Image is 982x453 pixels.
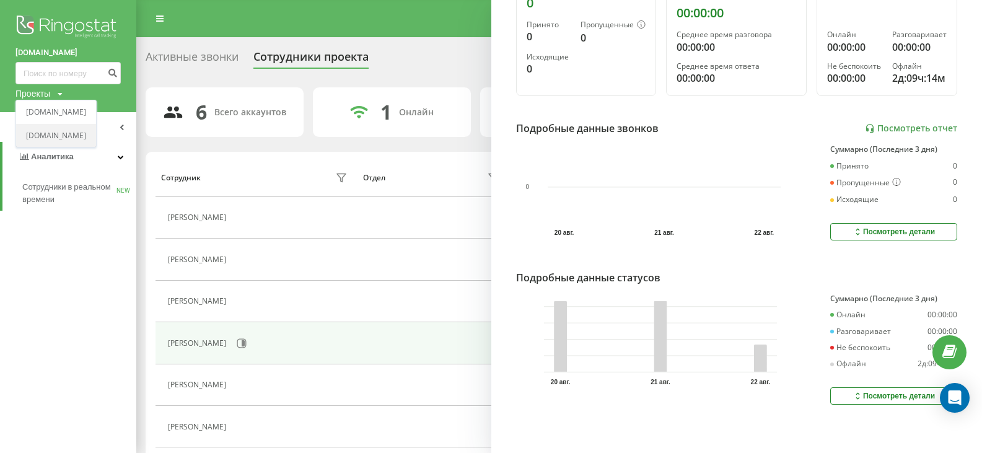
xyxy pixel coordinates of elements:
div: 00:00:00 [927,327,957,336]
div: Офлайн [892,62,947,71]
text: 0 [525,183,529,190]
div: 0 [581,30,646,45]
div: [PERSON_NAME] [168,380,229,389]
div: Онлайн [399,107,434,118]
div: [PERSON_NAME] [168,423,229,431]
div: 6 [196,100,207,124]
div: 1 [380,100,392,124]
div: 0 [953,178,957,188]
div: 00:00:00 [927,310,957,319]
button: Посмотреть детали [830,387,957,405]
div: 0 [953,162,957,170]
div: 00:00:00 [677,40,796,55]
div: 2д:09ч:14м [892,71,947,86]
text: 22 авг. [751,379,771,385]
div: [PERSON_NAME] [168,255,229,264]
div: [PERSON_NAME] [168,339,229,348]
div: 00:00:00 [892,40,947,55]
button: Посмотреть детали [830,223,957,240]
div: 2д:09ч:14м [918,359,957,368]
div: Суммарно (Последние 3 дня) [830,294,957,303]
div: Всего аккаунтов [214,107,286,118]
div: Онлайн [827,30,882,39]
div: Разговаривает [830,327,891,336]
a: [DOMAIN_NAME] [15,46,121,59]
input: Поиск по номеру [15,62,121,84]
a: [DOMAIN_NAME] [26,107,86,117]
div: Онлайн [830,310,866,319]
div: Среднее время ответа [677,62,796,71]
div: Проекты [15,87,50,100]
a: Посмотреть отчет [865,123,957,134]
span: Сотрудники в реальном времени [22,181,116,206]
div: Принято [830,162,869,170]
div: Пропущенные [581,20,646,30]
text: 21 авг. [651,379,670,385]
div: Исходящие [830,195,879,204]
div: Open Intercom Messenger [940,383,970,413]
text: 22 авг. [755,229,774,236]
div: Посмотреть детали [853,227,935,237]
div: 0 [953,195,957,204]
text: 20 авг. [550,379,570,385]
span: Аналитика [31,152,74,161]
div: Не беспокоить [827,62,882,71]
div: Разговаривает [892,30,947,39]
div: [PERSON_NAME] [168,213,229,222]
div: Сотрудники проекта [253,50,369,69]
div: Подробные данные звонков [516,121,659,136]
div: 0 [527,29,571,44]
img: Ringostat logo [15,12,121,43]
div: 00:00:00 [827,40,882,55]
div: Офлайн [830,359,866,368]
div: 00:00:00 [677,6,796,20]
div: 00:00:00 [677,71,796,86]
a: Аналитика [2,142,136,172]
a: Сотрудники в реальном времениNEW [22,176,136,211]
div: [PERSON_NAME] [168,297,229,306]
div: Пропущенные [830,178,901,188]
div: Среднее время разговора [677,30,796,39]
div: 00:00:00 [827,71,882,86]
div: 00:00:00 [927,343,957,352]
div: Активные звонки [146,50,239,69]
div: 0 [527,61,571,76]
text: 20 авг. [554,229,574,236]
div: Посмотреть детали [853,391,935,401]
div: Подробные данные статусов [516,270,660,285]
div: Принято [527,20,571,29]
div: Отдел [363,174,385,182]
div: Сотрудник [161,174,201,182]
div: Исходящие [527,53,571,61]
a: [DOMAIN_NAME] [26,131,86,141]
div: Суммарно (Последние 3 дня) [830,145,957,154]
text: 21 авг. [654,229,674,236]
div: Не беспокоить [830,343,890,352]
